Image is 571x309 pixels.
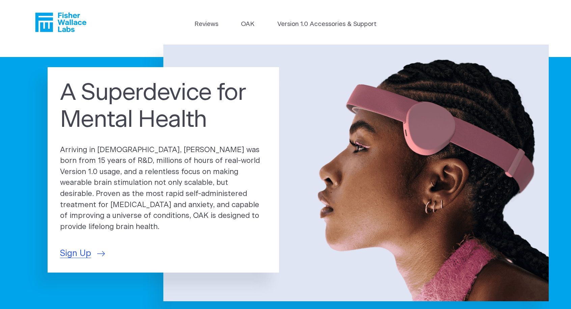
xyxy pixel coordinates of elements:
[241,20,254,29] a: OAK
[194,20,218,29] a: Reviews
[60,80,267,133] h1: A Superdevice for Mental Health
[60,247,105,260] a: Sign Up
[60,145,267,233] p: Arriving in [DEMOGRAPHIC_DATA], [PERSON_NAME] was born from 15 years of R&D, millions of hours of...
[35,12,86,32] a: Fisher Wallace
[277,20,377,29] a: Version 1.0 Accessories & Support
[60,247,91,260] span: Sign Up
